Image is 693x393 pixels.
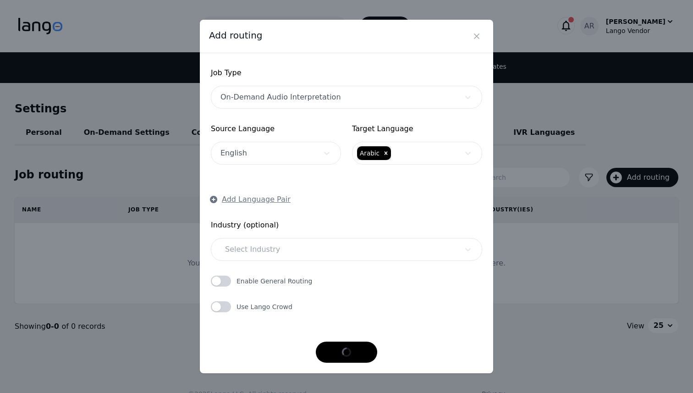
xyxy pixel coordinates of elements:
span: Add routing [209,29,263,42]
span: Industry (optional) [211,220,482,231]
span: Use Lango Crowd [236,302,292,311]
span: Job Type [211,67,482,78]
span: Enable General Routing [236,277,312,286]
span: Source Language [211,123,341,134]
span: Target Language [352,123,482,134]
button: Close [469,29,484,44]
button: Add Language Pair [211,194,291,205]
